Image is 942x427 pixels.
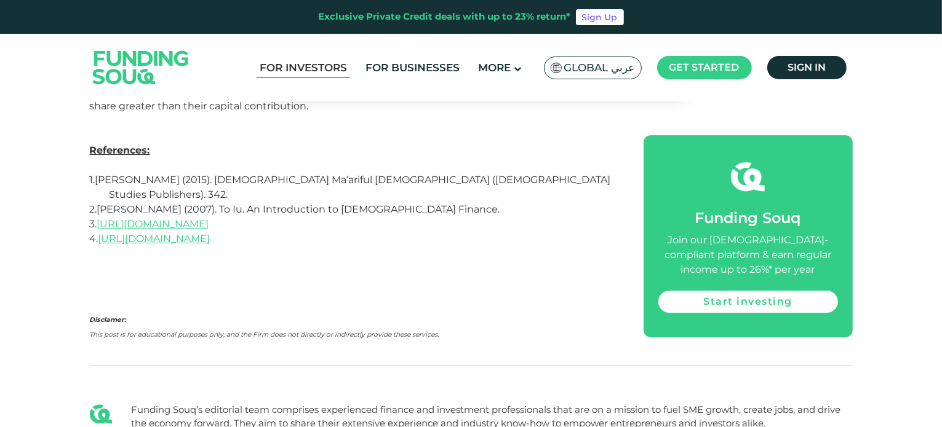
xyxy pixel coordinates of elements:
em: Disclamer: [90,316,127,324]
div: Join our [DEMOGRAPHIC_DATA]-compliant platform & earn regular income up to 26%* per year [658,233,838,277]
span: Funding Souq [695,209,801,227]
a: For Investors [257,58,350,78]
span: [PERSON_NAME] (2015). [DEMOGRAPHIC_DATA] Ma’ariful [DEMOGRAPHIC_DATA] ([DEMOGRAPHIC_DATA] Studies... [95,174,611,200]
a: [URL][DOMAIN_NAME] [98,233,210,245]
span: Global عربي [564,61,635,75]
a: Sign Up [576,9,624,25]
img: Logo [81,36,201,98]
em: This post is for educational purposes only, and the Firm does not directly or indirectly provide ... [90,331,439,339]
img: Blog Author [90,403,112,425]
a: [URL][DOMAIN_NAME] [97,218,209,230]
img: fsicon [731,160,765,194]
span: More [478,61,511,74]
a: Start investing [658,291,838,313]
div: Exclusive Private Credit deals with up to 23% return* [319,10,571,24]
strong: References: [90,144,150,156]
img: SA Flag [551,63,562,73]
span: Sign in [788,61,826,73]
a: For Businesses [362,58,463,78]
p: 3. [90,217,616,232]
span: 2.[PERSON_NAME] (2007). To Iu. An Introduction to [DEMOGRAPHIC_DATA] Finance. [90,203,500,215]
p: 1. [110,173,616,202]
a: Sign in [767,56,847,79]
span: Get started [669,61,740,73]
p: 4. [90,232,616,246]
